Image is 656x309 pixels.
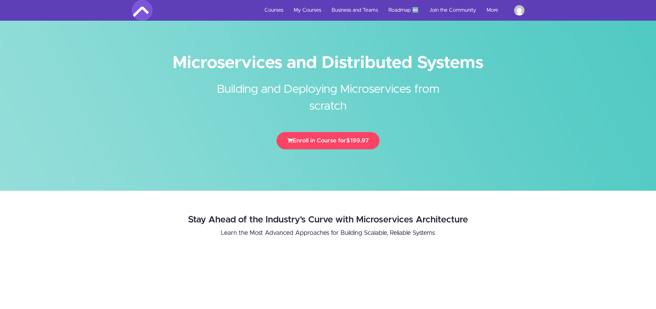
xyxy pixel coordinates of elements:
h2: Stay Ahead of the Industry's Curve with Microservices Architecture [111,215,545,225]
p: Learn the Most Advanced Approaches for Building Scalable, Reliable Systems [111,228,545,238]
span: $199.97 [346,138,369,143]
h1: Microservices and Distributed Systems [132,55,524,71]
img: laoualb@gmail.com [514,5,524,16]
button: Enroll in Course for$199.97 [277,132,379,149]
h2: Building and Deploying Microservices from scratch [199,71,457,115]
